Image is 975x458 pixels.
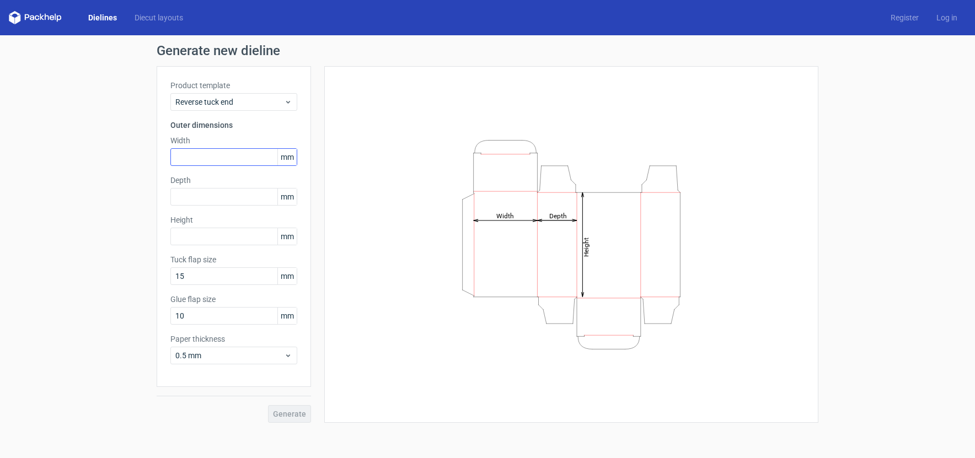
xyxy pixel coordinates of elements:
span: mm [277,308,297,324]
label: Product template [170,80,297,91]
label: Glue flap size [170,294,297,305]
span: mm [277,188,297,205]
span: Reverse tuck end [175,96,284,107]
a: Diecut layouts [126,12,192,23]
tspan: Height [582,237,590,256]
span: 0.5 mm [175,350,284,361]
h3: Outer dimensions [170,120,297,131]
a: Dielines [79,12,126,23]
h1: Generate new dieline [157,44,818,57]
tspan: Width [496,212,514,219]
span: mm [277,228,297,245]
label: Paper thickness [170,333,297,344]
label: Height [170,214,297,225]
label: Width [170,135,297,146]
span: mm [277,268,297,284]
label: Depth [170,175,297,186]
tspan: Depth [549,212,567,219]
a: Log in [928,12,966,23]
a: Register [882,12,928,23]
span: mm [277,149,297,165]
label: Tuck flap size [170,254,297,265]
